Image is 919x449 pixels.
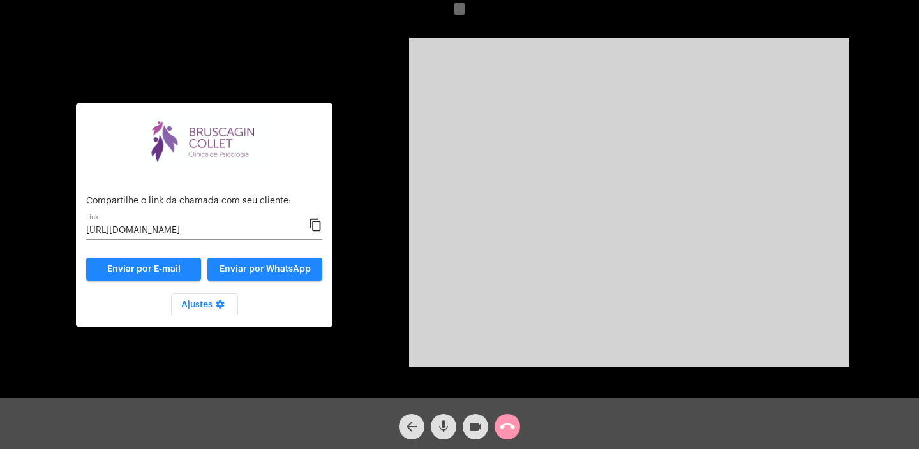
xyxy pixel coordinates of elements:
[171,293,238,316] button: Ajustes
[207,258,322,281] button: Enviar por WhatsApp
[140,114,268,168] img: bdd31f1e-573f-3f90-f05a-aecdfb595b2a.png
[213,299,228,314] mat-icon: settings
[436,419,451,434] mat-icon: mic
[404,419,419,434] mat-icon: arrow_back
[86,258,201,281] a: Enviar por E-mail
[468,419,483,434] mat-icon: videocam
[107,265,181,274] span: Enviar por E-mail
[309,217,322,233] mat-icon: content_copy
[500,419,515,434] mat-icon: call_end
[86,196,322,206] p: Compartilhe o link da chamada com seu cliente:
[220,265,311,274] span: Enviar por WhatsApp
[181,300,228,309] span: Ajustes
